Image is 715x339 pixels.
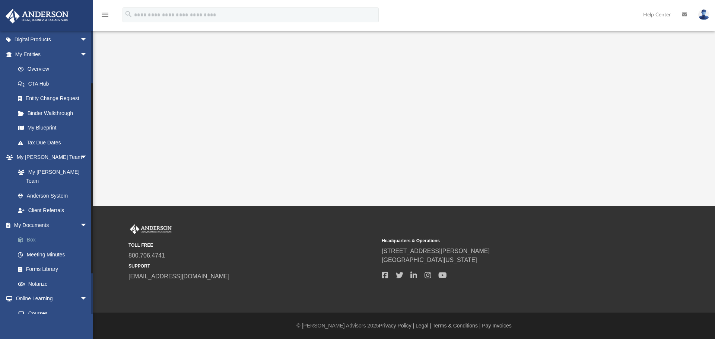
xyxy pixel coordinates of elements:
[3,9,71,23] img: Anderson Advisors Platinum Portal
[416,323,431,329] a: Legal |
[5,218,99,233] a: My Documentsarrow_drop_down
[80,150,95,165] span: arrow_drop_down
[10,262,95,277] a: Forms Library
[128,273,229,279] a: [EMAIL_ADDRESS][DOMAIN_NAME]
[80,32,95,48] span: arrow_drop_down
[128,263,376,269] small: SUPPORT
[10,276,99,291] a: Notarize
[10,91,99,106] a: Entity Change Request
[80,47,95,62] span: arrow_drop_down
[10,233,99,247] a: Box
[382,248,490,254] a: [STREET_ADDRESS][PERSON_NAME]
[10,188,95,203] a: Anderson System
[101,14,109,19] a: menu
[124,10,133,18] i: search
[433,323,481,329] a: Terms & Conditions |
[382,257,477,263] a: [GEOGRAPHIC_DATA][US_STATE]
[80,218,95,233] span: arrow_drop_down
[379,323,414,329] a: Privacy Policy |
[10,62,99,77] a: Overview
[382,237,630,244] small: Headquarters & Operations
[5,47,99,62] a: My Entitiesarrow_drop_down
[10,306,95,321] a: Courses
[128,224,173,234] img: Anderson Advisors Platinum Portal
[5,32,99,47] a: Digital Productsarrow_drop_down
[128,252,165,259] a: 800.706.4741
[101,10,109,19] i: menu
[10,76,99,91] a: CTA Hub
[10,135,99,150] a: Tax Due Dates
[482,323,511,329] a: Pay Invoices
[10,203,95,218] a: Client Referrals
[128,242,376,249] small: TOLL FREE
[10,247,99,262] a: Meeting Minutes
[5,291,95,306] a: Online Learningarrow_drop_down
[80,291,95,307] span: arrow_drop_down
[5,150,95,165] a: My [PERSON_NAME] Teamarrow_drop_down
[698,9,709,20] img: User Pic
[10,164,91,188] a: My [PERSON_NAME] Team
[10,121,95,135] a: My Blueprint
[10,106,99,121] a: Binder Walkthrough
[93,322,715,330] div: © [PERSON_NAME] Advisors 2025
